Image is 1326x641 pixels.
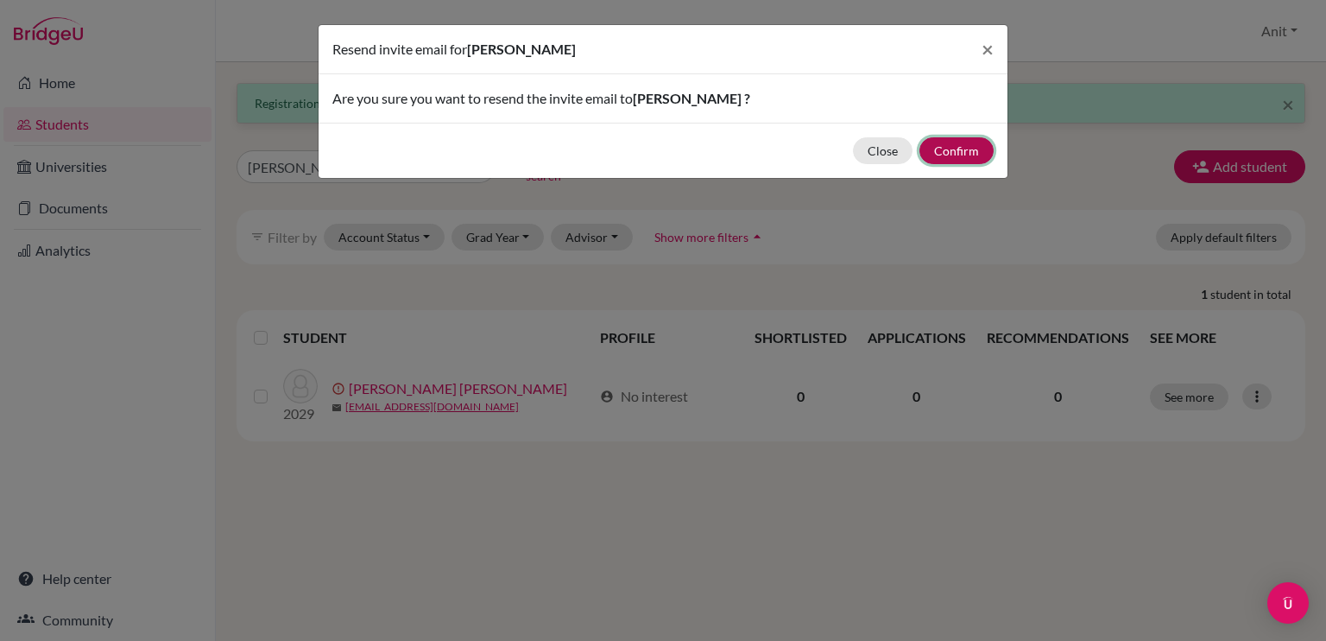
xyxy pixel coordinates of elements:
[982,36,994,61] span: ×
[332,88,994,109] p: Are you sure you want to resend the invite email to
[1267,582,1309,624] div: Open Intercom Messenger
[467,41,576,57] span: [PERSON_NAME]
[332,41,467,57] span: Resend invite email for
[968,25,1007,73] button: Close
[853,137,912,164] button: Close
[919,137,994,164] button: Confirm
[633,90,750,106] span: [PERSON_NAME] ?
